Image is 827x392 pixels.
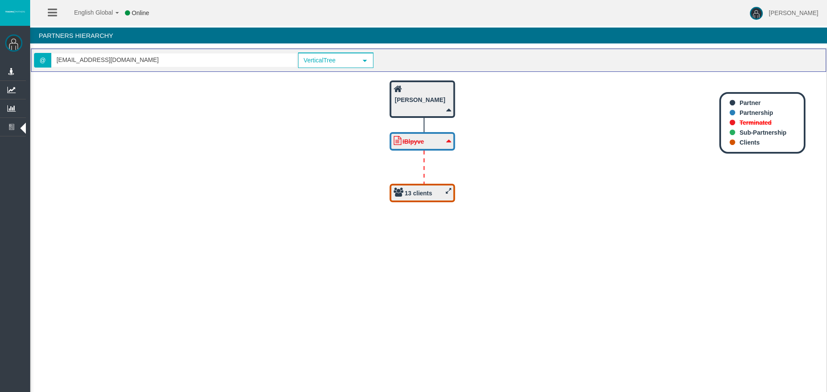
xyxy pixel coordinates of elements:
input: Search partner... [52,53,297,67]
b: Terminated [740,119,771,126]
b: [PERSON_NAME] [395,96,445,103]
b: Clients [740,139,760,146]
img: logo.svg [4,10,26,13]
span: [PERSON_NAME] [769,9,818,16]
b: Sub-Partnership [740,129,787,136]
span: @ [34,53,51,68]
span: English Global [63,9,113,16]
b: Partner [740,99,761,106]
span: select [361,57,368,64]
b: IBlpyve [403,138,424,145]
b: Partnership [740,109,773,116]
h4: Partners Hierarchy [30,28,827,43]
b: 13 clients [405,190,432,197]
img: user-image [750,7,763,20]
span: VerticalTree [299,54,358,67]
span: Online [132,9,149,16]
